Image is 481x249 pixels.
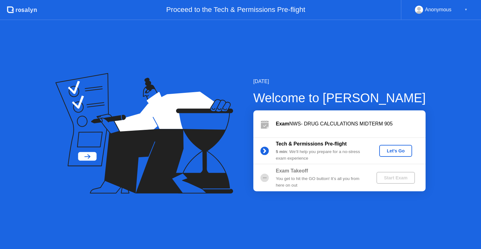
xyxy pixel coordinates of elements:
div: Let's Go [382,148,410,153]
b: Tech & Permissions Pre-flight [276,141,347,146]
div: Welcome to [PERSON_NAME] [253,88,426,107]
button: Start Exam [376,172,415,184]
div: Start Exam [379,175,412,180]
b: 5 min [276,149,287,154]
div: NWS- DRUG CALCULATIONS MIDTERM 905 [276,120,426,128]
div: : We’ll help you prepare for a no-stress exam experience [276,149,366,162]
div: ▼ [464,6,468,14]
b: Exam [276,121,289,126]
b: Exam Takeoff [276,168,308,173]
button: Let's Go [379,145,412,157]
div: [DATE] [253,78,426,85]
div: Anonymous [425,6,452,14]
div: You get to hit the GO button! It’s all you from here on out [276,176,366,188]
